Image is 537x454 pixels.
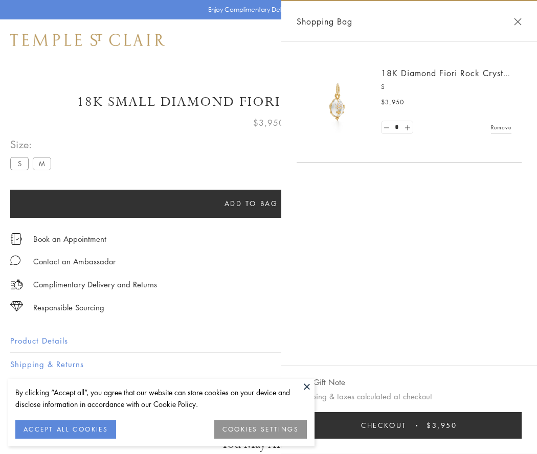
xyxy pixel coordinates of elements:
[10,301,23,311] img: icon_sourcing.svg
[402,121,412,134] a: Set quantity to 2
[10,233,23,245] img: icon_appointment.svg
[382,121,392,134] a: Set quantity to 0
[381,97,404,107] span: $3,950
[514,18,522,26] button: Close Shopping Bag
[214,420,307,439] button: COOKIES SETTINGS
[10,278,23,291] img: icon_delivery.svg
[208,5,324,15] p: Enjoy Complimentary Delivery & Returns
[381,82,511,92] p: S
[253,116,284,129] span: $3,950
[307,72,368,133] img: P51889-E11FIORI
[297,15,352,28] span: Shopping Bag
[33,255,116,268] div: Contact an Ambassador
[10,34,165,46] img: Temple St. Clair
[491,122,511,133] a: Remove
[297,390,522,403] p: Shipping & taxes calculated at checkout
[33,301,104,314] div: Responsible Sourcing
[33,157,51,170] label: M
[10,376,527,399] button: Gifting
[10,93,527,111] h1: 18K Small Diamond Fiori Rock Crystal Amulet
[427,420,457,431] span: $3,950
[297,412,522,439] button: Checkout $3,950
[10,353,527,376] button: Shipping & Returns
[10,255,20,265] img: MessageIcon-01_2.svg
[361,420,407,431] span: Checkout
[15,387,307,410] div: By clicking “Accept all”, you agree that our website can store cookies on your device and disclos...
[15,420,116,439] button: ACCEPT ALL COOKIES
[10,190,492,218] button: Add to bag
[10,136,55,153] span: Size:
[225,198,278,209] span: Add to bag
[10,157,29,170] label: S
[297,376,345,389] button: Add Gift Note
[33,233,106,244] a: Book an Appointment
[33,278,157,291] p: Complimentary Delivery and Returns
[10,329,527,352] button: Product Details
